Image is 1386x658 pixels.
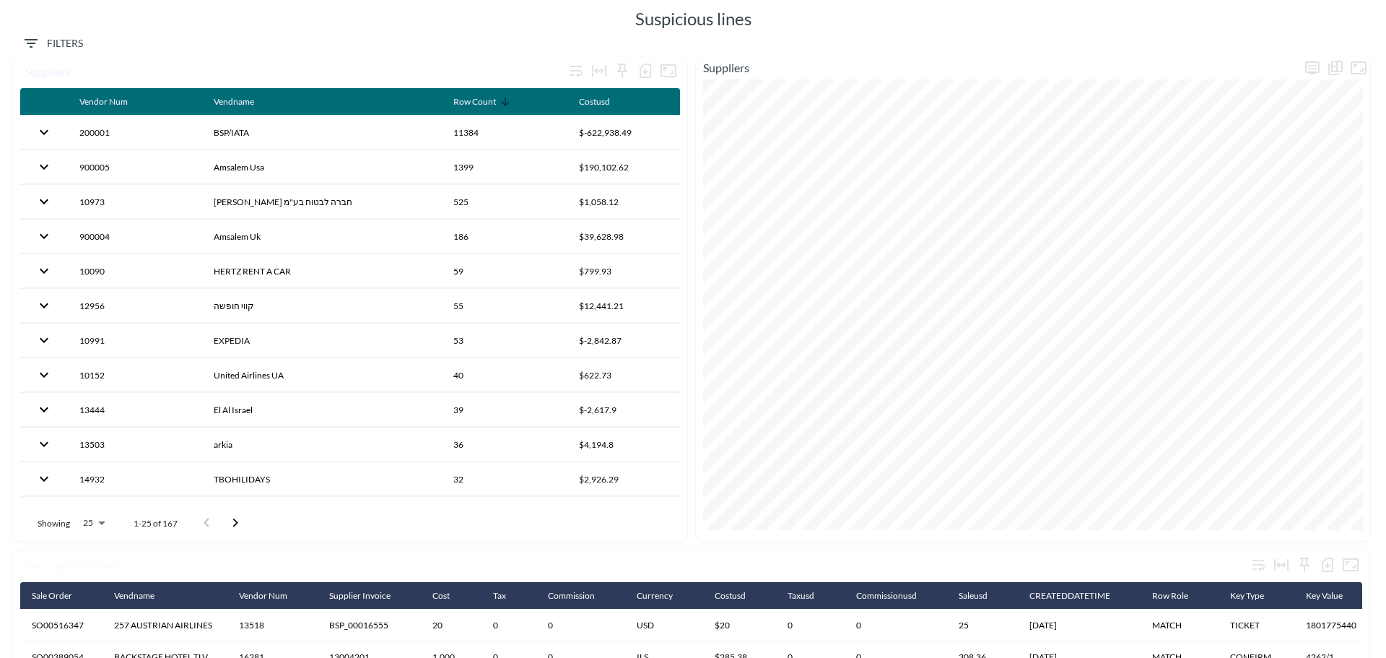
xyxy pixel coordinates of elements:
[32,189,56,214] button: expand row
[959,587,988,605] div: Saleusd
[68,254,202,288] th: 10090
[442,116,567,150] th: 11384
[32,501,56,526] button: expand row
[329,587,391,605] div: Supplier Invoice
[32,432,56,456] button: expand row
[442,428,567,462] th: 36
[32,155,56,179] button: expand row
[103,610,227,641] th: 257 AUSTRIAN AIRLINES
[134,517,178,529] p: 1-25 of 167
[703,610,776,641] th: $20
[548,587,595,605] div: Commission
[1324,56,1347,79] div: Show as…
[1270,553,1293,576] div: Toggle table layout between fixed and auto (default: auto)
[432,587,468,605] span: Cost
[567,324,680,358] th: $‎-2,842.87
[32,259,56,283] button: expand row
[442,358,567,392] th: 40
[202,428,443,462] th: arkia
[588,59,611,82] div: Toggle table layout between fixed and auto (default: auto)
[625,610,703,641] th: USD
[221,508,250,537] button: Go to next page
[481,610,536,641] th: 0
[68,497,202,531] th: 10415
[442,462,567,496] th: 32
[202,289,443,323] th: קווי חופשה
[567,497,680,531] th: $781.1
[1029,587,1129,605] span: CREATEDDATETIME
[657,59,680,82] button: Fullscreen
[32,120,56,144] button: expand row
[318,610,421,641] th: BSP_00016555
[32,587,72,605] div: Sale Order
[788,587,814,605] div: Taxusd
[567,462,680,496] th: $2,926.29
[776,610,845,641] th: 0
[442,150,567,184] th: 1399
[202,358,443,392] th: United Airlines UA
[20,610,103,641] th: SO00516347
[68,462,202,496] th: 14932
[421,610,481,641] th: 20
[1230,587,1264,605] div: Key Type
[202,254,443,288] th: HERTZ RENT A CAR
[579,93,629,111] span: Costusd
[442,220,567,254] th: 186
[788,587,833,605] span: Taxusd
[567,116,680,150] th: $‎-622,938.49
[947,610,1018,641] th: 25
[32,467,56,491] button: expand row
[856,587,936,605] span: Commissionusd
[637,587,673,605] div: Currency
[76,514,110,532] div: 25
[442,324,567,358] th: 53
[68,358,202,392] th: 10152
[442,497,567,531] th: 30
[1306,587,1361,605] span: Key Value
[493,587,525,605] span: Tax
[1230,587,1283,605] span: Key Type
[548,587,614,605] span: Commission
[1301,56,1324,79] span: Display settings
[239,587,306,605] span: Vendor Num
[202,116,443,150] th: BSP/IATA
[68,185,202,219] th: 10973
[567,428,680,462] th: $4,194.8
[329,587,409,605] span: Supplier Invoice
[68,393,202,427] th: 13444
[239,587,287,605] div: Vendor Num
[493,587,506,605] div: Tax
[567,220,680,254] th: $39,628.98
[22,35,83,53] span: Filters
[442,254,567,288] th: 59
[1219,610,1294,641] th: TICKET
[432,587,450,605] div: Cost
[1306,587,1343,605] div: Key Value
[1293,553,1316,576] div: Sticky left columns: 0
[202,220,443,254] th: Amsalem Uk
[442,393,567,427] th: 39
[68,324,202,358] th: 10991
[696,59,1301,77] p: Suppliers
[68,428,202,462] th: 13503
[202,185,443,219] th: הראל חברה לבטוח בע"מ
[1018,610,1141,641] th: 05/03/2024
[1152,587,1207,605] span: Row Role
[567,393,680,427] th: $‎-2,617.9
[442,185,567,219] th: 525
[32,293,56,318] button: expand row
[214,93,273,111] span: Vendname
[202,462,443,496] th: TBOHILIDAYS
[453,93,496,111] div: Row Count
[32,587,91,605] span: Sale Order
[25,558,1247,572] div: dw_suspiciouslines
[442,289,567,323] th: 55
[25,64,565,78] div: Suppliers
[1339,553,1362,576] button: Fullscreen
[635,7,751,30] h5: Suspicious lines
[536,610,625,641] th: 0
[202,324,443,358] th: EXPEDIA
[856,587,917,605] div: Commissionusd
[567,150,680,184] th: $190,102.62
[79,93,147,111] span: Vendor Num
